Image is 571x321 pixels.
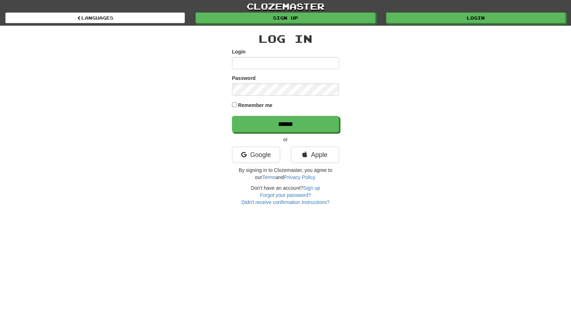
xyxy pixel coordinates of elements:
h2: Log In [232,33,339,45]
a: Forgot your password? [260,192,311,198]
a: Login [386,12,566,23]
a: Apple [291,147,339,163]
label: Remember me [238,102,273,109]
a: Languages [5,12,185,23]
a: Sign up [196,12,375,23]
label: Password [232,75,256,82]
a: Privacy Policy [284,174,315,180]
a: Terms [262,174,276,180]
a: Google [232,147,280,163]
a: Didn't receive confirmation instructions? [241,199,329,205]
p: By signing in to Clozemaster, you agree to our and . [232,167,339,181]
label: Login [232,48,246,55]
a: Sign up [303,185,320,191]
div: Don't have an account? [232,184,339,206]
p: or [232,136,339,143]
